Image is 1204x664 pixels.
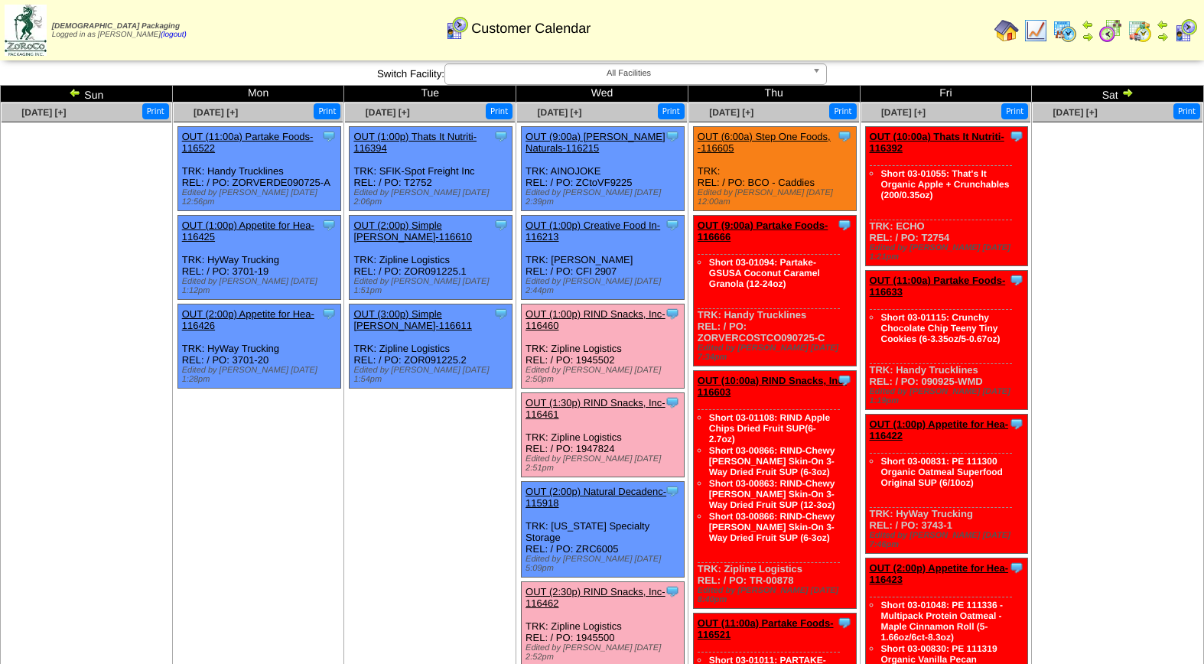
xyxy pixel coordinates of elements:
a: Short 03-01108: RIND Apple Chips Dried Fruit SUP(6-2.7oz) [709,412,830,444]
div: TRK: Zipline Logistics REL: / PO: TR-00878 [693,371,856,609]
div: TRK: SFIK-Spot Freight Inc REL: / PO: T2752 [350,127,513,211]
div: Edited by [PERSON_NAME] [DATE] 5:09pm [526,555,684,573]
div: TRK: Handy Trucklines REL: / PO: ZORVERDE090725-A [177,127,340,211]
a: OUT (10:00a) RIND Snacks, Inc-116603 [698,375,847,398]
img: arrowright.gif [1157,31,1169,43]
img: Tooltip [493,129,509,144]
div: TRK: Zipline Logistics REL: / PO: ZOR091225.1 [350,216,513,300]
button: Print [829,103,856,119]
img: calendarprod.gif [1053,18,1077,43]
a: Short 03-01048: PE 111336 - Multipack Protein Oatmeal - Maple Cinnamon Roll (5-1.66oz/6ct-8.3oz) [881,600,1003,643]
a: [DATE] [+] [194,107,238,118]
img: arrowright.gif [1082,31,1094,43]
a: OUT (1:00p) RIND Snacks, Inc-116460 [526,308,665,331]
img: Tooltip [665,395,680,410]
div: Edited by [PERSON_NAME] [DATE] 1:28pm [182,366,340,384]
div: Edited by [PERSON_NAME] [DATE] 2:06pm [353,188,512,207]
td: Mon [172,86,344,103]
img: Tooltip [1009,416,1024,431]
a: [DATE] [+] [366,107,410,118]
a: OUT (1:30p) RIND Snacks, Inc-116461 [526,397,665,420]
img: Tooltip [665,483,680,499]
a: OUT (11:00a) Partake Foods-116521 [698,617,834,640]
span: [DATE] [+] [1053,107,1098,118]
img: Tooltip [837,373,852,388]
a: [DATE] [+] [881,107,926,118]
img: calendarcustomer.gif [444,16,469,41]
img: Tooltip [493,217,509,233]
span: [DEMOGRAPHIC_DATA] Packaging [52,22,180,31]
div: Edited by [PERSON_NAME] [DATE] 2:50pm [526,366,684,384]
div: Edited by [PERSON_NAME] [DATE] 7:46pm [870,531,1028,549]
div: Edited by [PERSON_NAME] [DATE] 1:51pm [353,277,512,295]
img: Tooltip [665,217,680,233]
a: (logout) [161,31,187,39]
div: TRK: ECHO REL: / PO: T2754 [865,127,1028,266]
div: TRK: [PERSON_NAME] REL: / PO: CFI 2907 [522,216,685,300]
td: Wed [516,86,688,103]
a: Short 03-01055: That's It Organic Apple + Crunchables (200/0.35oz) [881,168,1010,200]
img: Tooltip [1009,560,1024,575]
a: OUT (1:00p) Appetite for Hea-116422 [870,418,1009,441]
img: Tooltip [321,306,337,321]
a: OUT (1:00p) Thats It Nutriti-116394 [353,131,477,154]
img: Tooltip [665,584,680,599]
button: Print [1173,103,1200,119]
a: OUT (3:00p) Simple [PERSON_NAME]-116611 [353,308,472,331]
a: OUT (2:30p) RIND Snacks, Inc-116462 [526,586,665,609]
a: OUT (6:00a) Step One Foods, -116605 [698,131,831,154]
div: TRK: AINOJOKE REL: / PO: ZCtoVF9225 [522,127,685,211]
img: Tooltip [1009,129,1024,144]
span: Logged in as [PERSON_NAME] [52,22,187,39]
td: Fri [860,86,1032,103]
div: Edited by [PERSON_NAME] [DATE] 1:19pm [870,387,1028,405]
a: Short 03-00866: RIND-Chewy [PERSON_NAME] Skin-On 3-Way Dried Fruit SUP (6-3oz) [709,445,835,477]
div: TRK: Zipline Logistics REL: / PO: ZOR091225.2 [350,304,513,389]
button: Print [314,103,340,119]
img: Tooltip [665,129,680,144]
span: [DATE] [+] [21,107,66,118]
img: home.gif [994,18,1019,43]
div: TRK: Zipline Logistics REL: / PO: 1945502 [522,304,685,389]
a: OUT (2:00p) Appetite for Hea-116423 [870,562,1009,585]
a: Short 03-01094: Partake-GSUSA Coconut Caramel Granola (12-24oz) [709,257,820,289]
img: calendarcustomer.gif [1173,18,1198,43]
img: zoroco-logo-small.webp [5,5,47,56]
button: Print [1001,103,1028,119]
button: Print [658,103,685,119]
a: OUT (2:00p) Natural Decadenc-115918 [526,486,666,509]
div: TRK: Handy Trucklines REL: / PO: 090925-WMD [865,271,1028,410]
a: OUT (1:00p) Creative Food In-116213 [526,220,660,242]
td: Sat [1032,86,1204,103]
img: arrowleft.gif [1082,18,1094,31]
img: calendarblend.gif [1098,18,1123,43]
td: Thu [688,86,860,103]
div: TRK: Handy Trucklines REL: / PO: ZORVERCOSTCO090725-C [693,216,856,366]
a: [DATE] [+] [709,107,753,118]
div: TRK: HyWay Trucking REL: / PO: 3701-20 [177,304,340,389]
div: TRK: REL: / PO: BCO - Caddies [693,127,856,211]
div: Edited by [PERSON_NAME] [DATE] 12:00am [698,188,856,207]
img: Tooltip [665,306,680,321]
div: Edited by [PERSON_NAME] [DATE] 2:52pm [526,643,684,662]
div: TRK: [US_STATE] Specialty Storage REL: / PO: ZRC6005 [522,482,685,578]
img: line_graph.gif [1023,18,1048,43]
td: Sun [1,86,173,103]
div: Edited by [PERSON_NAME] [DATE] 1:21pm [870,243,1028,262]
div: TRK: Zipline Logistics REL: / PO: 1947824 [522,393,685,477]
div: Edited by [PERSON_NAME] [DATE] 1:54pm [353,366,512,384]
a: OUT (9:00a) Partake Foods-116666 [698,220,828,242]
img: arrowleft.gif [69,86,81,99]
div: Edited by [PERSON_NAME] [DATE] 12:56pm [182,188,340,207]
td: Tue [344,86,516,103]
a: OUT (11:00a) Partake Foods-116522 [182,131,314,154]
a: Short 03-00863: RIND-Chewy [PERSON_NAME] Skin-On 3-Way Dried Fruit SUP (12-3oz) [709,478,835,510]
div: Edited by [PERSON_NAME] [DATE] 2:51pm [526,454,684,473]
a: Short 03-00831: PE 111300 Organic Oatmeal Superfood Original SUP (6/10oz) [881,456,1003,488]
img: arrowleft.gif [1157,18,1169,31]
button: Print [142,103,169,119]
